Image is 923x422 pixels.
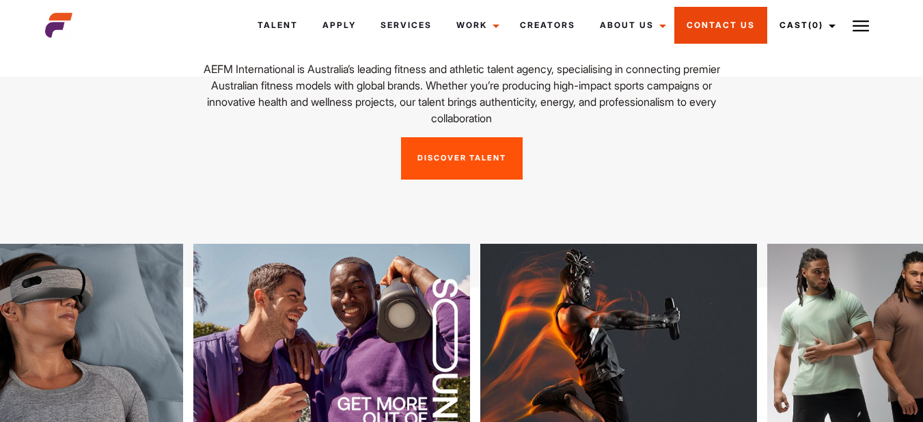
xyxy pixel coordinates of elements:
img: cropped-aefm-brand-fav-22-square.png [45,12,72,39]
a: Work [444,7,508,44]
a: Contact Us [674,7,767,44]
a: Cast(0) [767,7,844,44]
a: Apply [310,7,368,44]
a: About Us [588,7,674,44]
a: Talent [245,7,310,44]
a: Services [368,7,444,44]
span: (0) [808,20,823,30]
a: Creators [508,7,588,44]
p: AEFM International is Australia’s leading fitness and athletic talent agency, specialising in con... [187,61,736,126]
img: Burger icon [853,18,869,34]
a: Discover Talent [401,137,523,180]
